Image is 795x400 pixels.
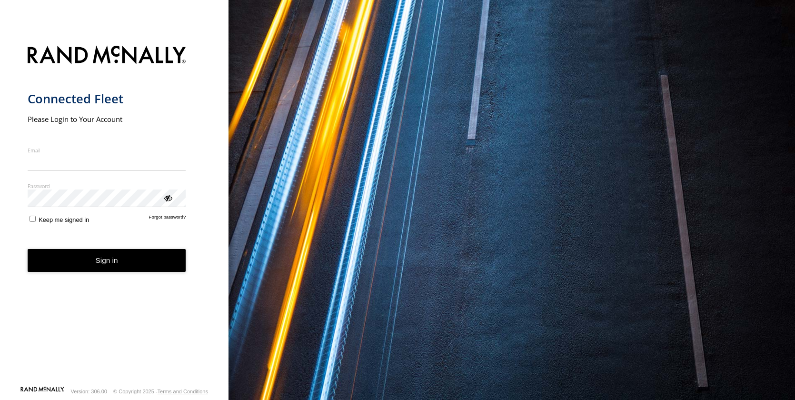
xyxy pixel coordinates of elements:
[163,193,172,202] div: ViewPassword
[28,44,186,68] img: Rand McNally
[28,147,186,154] label: Email
[20,387,64,396] a: Visit our Website
[158,389,208,394] a: Terms and Conditions
[28,114,186,124] h2: Please Login to Your Account
[71,389,107,394] div: Version: 306.00
[28,91,186,107] h1: Connected Fleet
[28,249,186,272] button: Sign in
[149,214,186,223] a: Forgot password?
[30,216,36,222] input: Keep me signed in
[39,216,89,223] span: Keep me signed in
[28,40,201,386] form: main
[113,389,208,394] div: © Copyright 2025 -
[28,182,186,190] label: Password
